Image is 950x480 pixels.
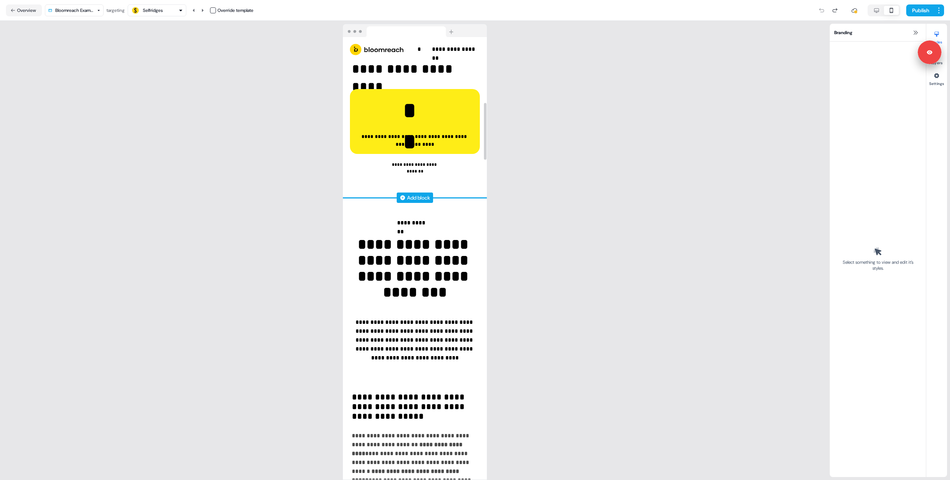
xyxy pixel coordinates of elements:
[407,194,430,201] div: Add block
[906,4,934,16] button: Publish
[343,24,457,37] img: Browser topbar
[349,43,404,56] img: Image
[926,70,947,86] button: Settings
[217,7,253,14] div: Override template
[926,28,947,45] button: Styles
[128,4,186,16] button: Selfridges
[143,7,163,14] div: Selfridges
[107,7,125,14] div: targeting
[830,24,926,42] div: Branding
[6,4,42,16] button: Overview
[840,259,915,271] div: Select something to view and edit it’s styles.
[55,7,95,14] div: Bloomreach Example Template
